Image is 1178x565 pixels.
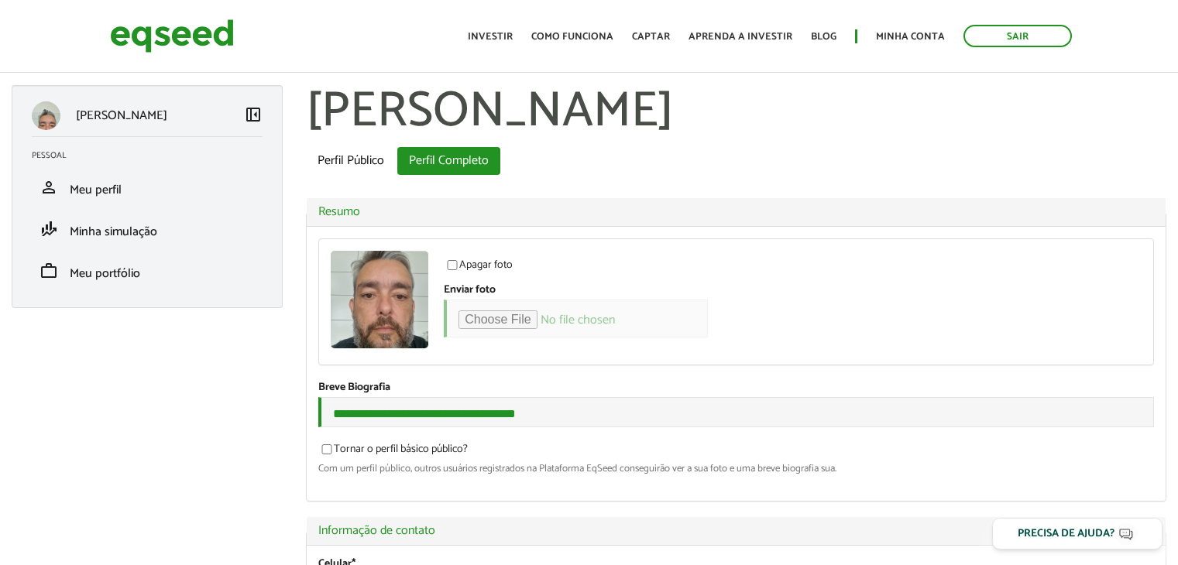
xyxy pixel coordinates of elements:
input: Tornar o perfil básico público? [313,444,341,454]
img: Foto de Fausto Ricardo da Silva Oliveira [331,251,428,348]
a: Minha conta [876,32,945,42]
a: Ver perfil do usuário. [331,251,428,348]
a: Informação de contato [318,525,1154,537]
label: Apagar foto [444,260,513,276]
a: Resumo [318,206,1154,218]
a: finance_modeMinha simulação [32,220,263,238]
span: Minha simulação [70,221,157,242]
span: person [39,178,58,197]
a: Blog [811,32,836,42]
a: Sair [963,25,1072,47]
a: Aprenda a investir [689,32,792,42]
li: Meu portfólio [20,250,274,292]
a: Colapsar menu [244,105,263,127]
li: Minha simulação [20,208,274,250]
li: Meu perfil [20,166,274,208]
a: Como funciona [531,32,613,42]
img: EqSeed [110,15,234,56]
label: Tornar o perfil básico público? [318,444,468,460]
h1: [PERSON_NAME] [306,85,1166,139]
a: Perfil Completo [397,147,500,175]
span: work [39,262,58,280]
span: Meu perfil [70,180,122,200]
a: Perfil Público [306,147,396,175]
a: personMeu perfil [32,178,263,197]
label: Breve Biografia [318,382,390,393]
input: Apagar foto [438,260,466,270]
a: workMeu portfólio [32,262,263,280]
span: left_panel_close [244,105,263,124]
label: Enviar foto [444,285,496,296]
div: Com um perfil público, outros usuários registrados na Plataforma EqSeed conseguirão ver a sua fot... [318,464,1154,474]
span: finance_mode [39,220,58,238]
h2: Pessoal [32,151,274,160]
a: Investir [468,32,513,42]
p: [PERSON_NAME] [76,108,167,123]
span: Meu portfólio [70,263,140,284]
a: Captar [632,32,670,42]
